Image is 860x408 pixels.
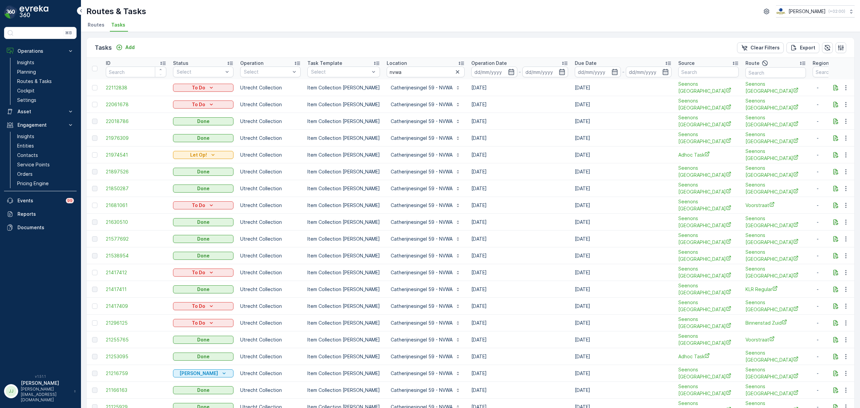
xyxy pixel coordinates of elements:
p: Clear Filters [750,44,780,51]
span: Seenons [GEOGRAPHIC_DATA] [745,81,806,94]
a: KLR Regular [745,286,806,293]
a: Planning [14,67,77,77]
input: Search [745,67,806,78]
p: Documents [17,224,74,231]
p: Tasks [95,43,112,52]
td: [DATE] [571,163,675,180]
p: Task Template [307,60,342,67]
p: To Do [192,84,205,91]
p: Catherijnesingel 59 - NVWA [391,236,453,242]
div: Toggle Row Selected [92,270,97,275]
span: Seenons [GEOGRAPHIC_DATA] [678,333,739,346]
button: To Do [173,84,233,92]
p: Add [125,44,135,51]
span: Seenons [GEOGRAPHIC_DATA] [745,181,806,195]
span: Seenons [GEOGRAPHIC_DATA] [745,350,806,363]
td: [DATE] [468,315,571,331]
td: [DATE] [571,247,675,264]
a: Binnenstad Zuid [745,319,806,326]
span: Seenons [GEOGRAPHIC_DATA] [678,366,739,380]
span: 21976309 [106,135,166,141]
a: Insights [14,132,77,141]
a: Seenons Utrecht [678,131,739,145]
p: Routes & Tasks [17,78,52,85]
p: Orders [17,171,33,177]
a: Seenons Utrecht [745,350,806,363]
a: Seenons Utrecht [745,148,806,162]
button: Catherijnesingel 59 - NVWA [387,82,465,93]
span: Seenons [GEOGRAPHIC_DATA] [678,198,739,212]
span: Seenons [GEOGRAPHIC_DATA] [678,232,739,246]
p: Done [197,387,210,394]
span: Seenons [GEOGRAPHIC_DATA] [678,215,739,229]
span: Seenons [GEOGRAPHIC_DATA] [678,249,739,262]
span: Tasks [111,22,125,28]
td: [DATE] [468,96,571,113]
a: 21630510 [106,219,166,226]
p: Contacts [17,152,38,159]
button: Catherijnesingel 59 - NVWA [387,116,465,127]
p: Catherijnesingel 59 - NVWA [391,269,453,276]
span: 21296125 [106,320,166,326]
span: 22112838 [106,84,166,91]
span: Seenons [GEOGRAPHIC_DATA] [678,383,739,397]
span: Seenons [GEOGRAPHIC_DATA] [678,282,739,296]
span: 21538954 [106,252,166,259]
a: Seenons Utrecht [678,316,739,330]
p: To Do [192,101,205,108]
a: 21417412 [106,269,166,276]
p: Let Op! [190,152,207,158]
a: 22061678 [106,101,166,108]
td: [DATE] [468,214,571,231]
a: Seenons Utrecht [745,215,806,229]
td: [DATE] [571,382,675,399]
p: [PERSON_NAME] [21,380,71,386]
a: 21974541 [106,152,166,158]
td: [DATE] [571,180,675,197]
a: Seenons Utrecht [745,81,806,94]
span: Seenons [GEOGRAPHIC_DATA] [745,232,806,246]
button: To Do [173,201,233,209]
span: Seenons [GEOGRAPHIC_DATA] [745,114,806,128]
td: [DATE] [468,147,571,163]
a: 21897526 [106,168,166,175]
button: Catherijnesingel 59 - NVWA [387,150,465,160]
td: [DATE] [571,315,675,331]
button: Engagement [4,118,77,132]
span: 21417409 [106,303,166,310]
button: Export [786,42,819,53]
td: [DATE] [571,96,675,113]
span: Seenons [GEOGRAPHIC_DATA] [678,316,739,330]
span: Seenons [GEOGRAPHIC_DATA] [678,97,739,111]
p: Catherijnesingel 59 - NVWA [391,370,453,377]
td: [DATE] [571,79,675,96]
p: Planning [17,69,36,75]
td: [DATE] [571,197,675,214]
button: Catherijnesingel 59 - NVWA [387,318,465,328]
a: Reports [4,207,77,221]
p: Catherijnesingel 59 - NVWA [391,219,453,226]
a: 21253095 [106,353,166,360]
div: Toggle Row Selected [92,152,97,158]
a: Seenons Utrecht [745,383,806,397]
p: Export [800,44,815,51]
input: Search [387,67,465,77]
button: [PERSON_NAME](+02:00) [776,5,855,17]
p: Operations [17,48,63,54]
a: Service Points [14,160,77,169]
p: ⌘B [65,30,72,36]
a: Adhoc Task [678,353,739,360]
p: ID [106,60,111,67]
a: Seenons Utrecht [745,249,806,262]
button: Let Op! [173,151,233,159]
p: Catherijnesingel 59 - NVWA [391,286,453,293]
a: 22018786 [106,118,166,125]
p: Catherijnesingel 59 - NVWA [391,168,453,175]
td: [DATE] [468,298,571,315]
button: Catherijnesingel 59 - NVWA [387,183,465,194]
p: Catherijnesingel 59 - NVWA [391,303,453,310]
a: Cockpit [14,86,77,95]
